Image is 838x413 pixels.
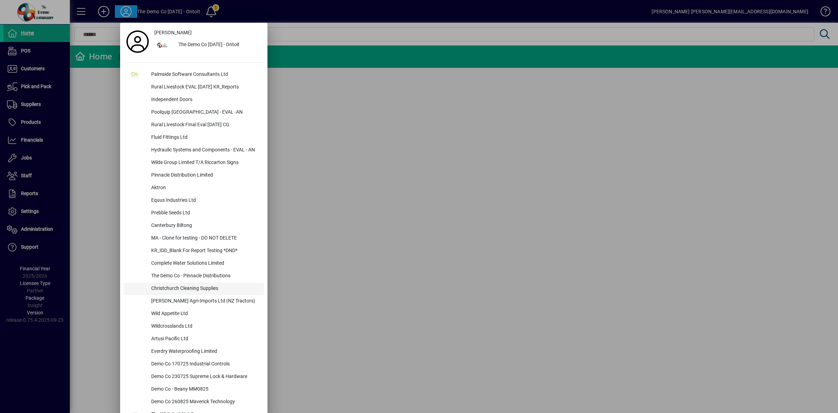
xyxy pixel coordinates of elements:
a: Profile [124,35,152,48]
button: Demo Co 230725 Supreme Lock & Hardware [124,371,264,383]
button: Canterbury Biltong [124,220,264,232]
button: The Demo Co - Pinnacle Distributions [124,270,264,283]
div: Demo Co 170725 Industrial Controls [146,358,264,371]
button: Complete Water Solutions Limited [124,257,264,270]
button: MA - Clone for testing - DO NOT DELETE [124,232,264,245]
button: The Demo Co [DATE] - Ontoit [152,39,264,51]
div: Demo Co 230725 Supreme Lock & Hardware [146,371,264,383]
div: KR_IDD_Blank For Report Testing *DND* [146,245,264,257]
button: Pinnacle Distribution Limited [124,169,264,182]
button: Wilde Group Limited T/A Riccarton Signs [124,157,264,169]
button: Christchurch Cleaning Supplies [124,283,264,295]
button: Poolquip [GEOGRAPHIC_DATA] - EVAL -AN [124,106,264,119]
div: Hydraulic Systems and Components - EVAL - AN [146,144,264,157]
button: Independent Doors [124,94,264,106]
button: Hydraulic Systems and Components - EVAL - AN [124,144,264,157]
span: [PERSON_NAME] [154,29,192,36]
div: Artusi Pacific Ltd [146,333,264,346]
button: Fluid Fittings Ltd [124,131,264,144]
div: Aktron [146,182,264,194]
button: Demo Co - Beany MM0825 [124,383,264,396]
div: Poolquip [GEOGRAPHIC_DATA] - EVAL -AN [146,106,264,119]
div: Demo Co - Beany MM0825 [146,383,264,396]
div: Christchurch Cleaning Supplies [146,283,264,295]
button: Wild Appetite Ltd [124,308,264,320]
button: Everdry Waterproofing Limited [124,346,264,358]
button: KR_IDD_Blank For Report Testing *DND* [124,245,264,257]
button: Demo Co 170725 Industrial Controls [124,358,264,371]
div: Independent Doors [146,94,264,106]
div: Pinnacle Distribution Limited [146,169,264,182]
button: Rural Livestock FInal Eval [DATE] CG [124,119,264,131]
button: Wildcrosslands Ltd [124,320,264,333]
button: Prebble Seeds Ltd [124,207,264,220]
div: Rural Livestock EVAL [DATE] KR_Reports [146,81,264,94]
div: Wilde Group Limited T/A Riccarton Signs [146,157,264,169]
div: Equus Industries Ltd [146,194,264,207]
div: Demo Co 260825 Maverick Technology [146,396,264,408]
div: Rural Livestock FInal Eval [DATE] CG [146,119,264,131]
button: Equus Industries Ltd [124,194,264,207]
button: Aktron [124,182,264,194]
div: [PERSON_NAME] Agri-Imports Ltd (NZ Tractors) [146,295,264,308]
button: [PERSON_NAME] Agri-Imports Ltd (NZ Tractors) [124,295,264,308]
button: Rural Livestock EVAL [DATE] KR_Reports [124,81,264,94]
div: Wildcrosslands Ltd [146,320,264,333]
div: The Demo Co [DATE] - Ontoit [173,39,264,51]
button: Artusi Pacific Ltd [124,333,264,346]
a: [PERSON_NAME] [152,26,264,39]
div: Palmside Software Consultants Ltd [146,69,264,81]
div: Complete Water Solutions Limited [146,257,264,270]
div: Canterbury Biltong [146,220,264,232]
div: MA - Clone for testing - DO NOT DELETE [146,232,264,245]
div: Everdry Waterproofing Limited [146,346,264,358]
div: Wild Appetite Ltd [146,308,264,320]
button: Palmside Software Consultants Ltd [124,69,264,81]
button: Demo Co 260825 Maverick Technology [124,396,264,408]
div: Prebble Seeds Ltd [146,207,264,220]
div: Fluid Fittings Ltd [146,131,264,144]
div: The Demo Co - Pinnacle Distributions [146,270,264,283]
